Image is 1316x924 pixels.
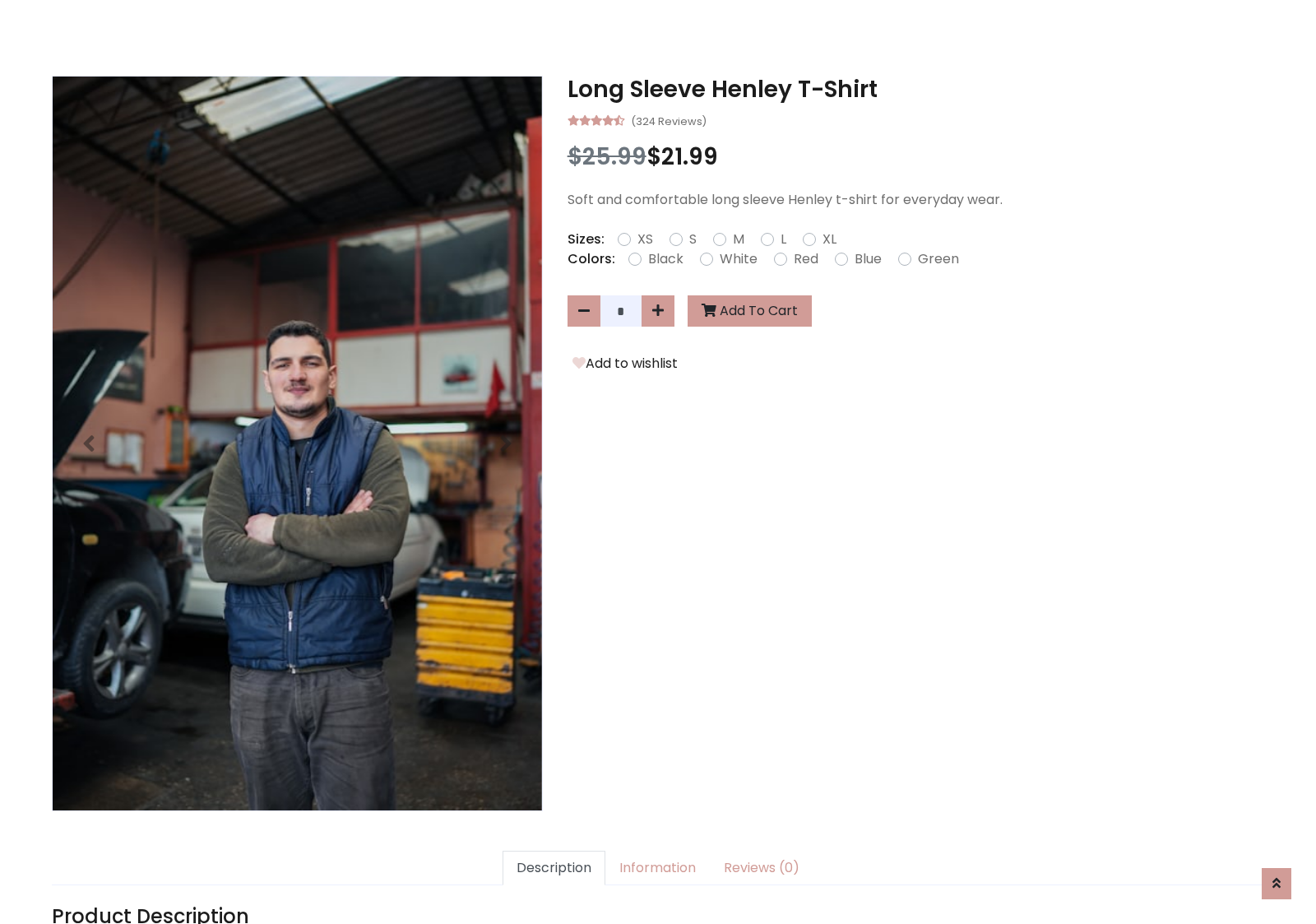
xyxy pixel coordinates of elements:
[710,851,813,885] a: Reviews (0)
[503,851,605,885] a: Description
[605,851,710,885] a: Information
[631,110,707,130] small: (324 Reviews)
[918,249,959,269] label: Green
[855,249,882,269] label: Blue
[568,76,1264,104] h3: Long Sleeve Henley T-Shirt
[733,230,744,249] label: M
[53,77,542,810] img: Image
[568,143,1264,171] h3: $
[822,230,836,249] label: XL
[794,249,818,269] label: Red
[637,230,653,249] label: XS
[568,190,1264,210] p: Soft and comfortable long sleeve Henley t-shirt for everyday wear.
[661,141,718,173] span: 21.99
[720,249,758,269] label: White
[689,230,697,249] label: S
[568,353,683,374] button: Add to wishlist
[781,230,786,249] label: L
[568,141,646,173] span: $25.99
[648,249,683,269] label: Black
[568,249,615,269] p: Colors:
[688,295,812,327] button: Add To Cart
[568,230,605,249] p: Sizes:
